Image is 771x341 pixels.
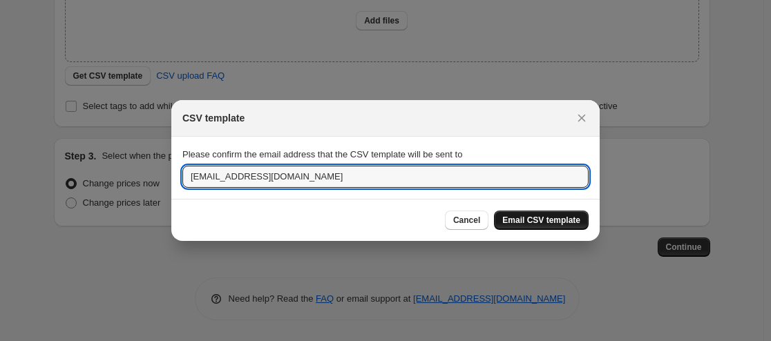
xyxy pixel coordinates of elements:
[502,215,580,226] span: Email CSV template
[445,211,488,230] button: Cancel
[182,111,245,125] h2: CSV template
[572,108,591,128] button: Close
[494,211,589,230] button: Email CSV template
[182,149,462,159] span: Please confirm the email address that the CSV template will be sent to
[453,215,480,226] span: Cancel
